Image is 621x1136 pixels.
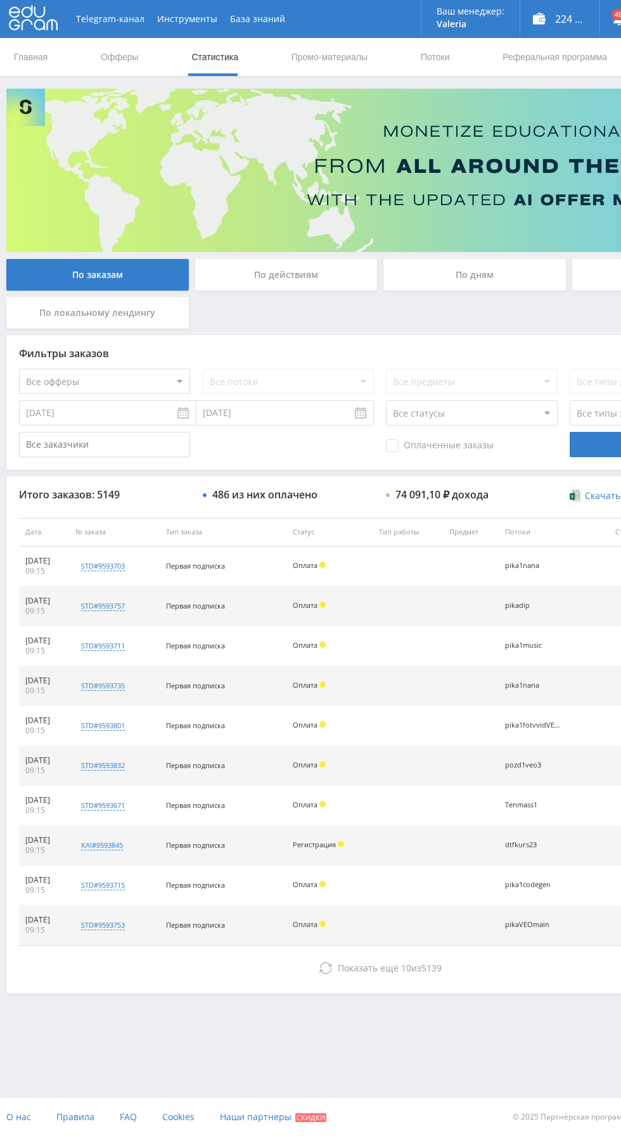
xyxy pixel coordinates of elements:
div: std#9593735 [81,681,125,691]
span: 10 [401,962,411,974]
div: 09:15 [25,845,63,855]
div: 09:15 [25,686,63,696]
span: Холд [319,721,326,728]
span: Первая подписка [166,880,225,890]
div: pika1fotvvidVEO3 [505,721,562,729]
span: Первая подписка [166,760,225,770]
a: Промо-материалы [290,38,369,76]
span: Оплата [293,919,317,929]
div: [DATE] [25,875,63,885]
span: Первая подписка [166,601,225,610]
span: Правила [56,1111,94,1123]
div: pika1codegen [505,881,562,889]
img: xlsx [570,489,580,502]
span: Холд [319,921,326,927]
span: Оплата [293,680,317,690]
div: std#9593715 [81,880,125,890]
div: 09:15 [25,925,63,935]
span: Холд [319,562,326,568]
span: Скидки [295,1113,326,1122]
div: 09:15 [25,805,63,816]
th: Тип заказа [160,518,286,546]
a: FAQ [120,1098,137,1136]
a: Потоки [419,38,451,76]
div: 09:15 [25,726,63,736]
span: Холд [319,602,326,608]
div: [DATE] [25,835,63,845]
div: std#9593801 [81,721,125,731]
span: Холд [319,881,326,887]
a: О нас [6,1098,31,1136]
div: [DATE] [25,915,63,925]
div: kai#9593845 [81,840,123,850]
a: Cookies [162,1098,195,1136]
span: Холд [319,681,326,688]
div: 09:15 [25,885,63,895]
span: Первая подписка [166,561,225,571]
p: Valeria [437,19,504,29]
a: Офферы [99,38,140,76]
div: [DATE] [25,716,63,726]
div: pika1nana [505,562,562,570]
div: [DATE] [25,556,63,566]
div: По заказам [6,259,189,291]
span: FAQ [120,1111,137,1123]
span: Первая подписка [166,840,225,850]
span: Оплата [293,720,317,729]
span: Показать ещё [338,962,399,974]
a: Реферальная программа [501,38,608,76]
div: 09:15 [25,646,63,656]
p: Ваш менеджер: [437,6,504,16]
span: Оплата [293,880,317,889]
div: [DATE] [25,795,63,805]
th: Тип работы [373,518,443,546]
span: Оплата [293,600,317,610]
div: [DATE] [25,755,63,766]
span: Первая подписка [166,681,225,690]
div: std#9593671 [81,800,125,811]
div: По дням [383,259,566,291]
div: По действиям [195,259,378,291]
span: Регистрация [293,840,336,849]
th: Статус [286,518,372,546]
span: Первая подписка [166,920,225,930]
span: Наши партнеры [220,1111,291,1123]
div: 74 091,10 ₽ дохода [395,489,489,500]
div: pikaVEOmain [505,921,562,929]
div: pika1nana [505,681,562,690]
div: Tenmass1 [505,801,562,809]
span: Оплата [293,800,317,809]
div: 486 из них оплачено [212,489,317,500]
span: Первая подписка [166,721,225,730]
span: Оплаченные заказы [386,439,494,452]
div: pika1music [505,641,562,650]
span: Холд [338,841,344,847]
span: Первая подписка [166,800,225,810]
div: std#9593711 [81,641,125,651]
span: О нас [6,1111,31,1123]
th: Потоки [499,518,592,546]
div: pozd1veo3 [505,761,562,769]
a: Статистика [190,38,240,76]
div: std#9593703 [81,561,125,571]
div: [DATE] [25,636,63,646]
span: Первая подписка [166,641,225,650]
div: pikadip [505,602,562,610]
div: 09:15 [25,606,63,616]
span: из [338,962,442,974]
div: Итого заказов: 5149 [19,489,190,500]
span: Холд [319,761,326,767]
a: Правила [56,1098,94,1136]
div: std#9593757 [81,601,125,611]
input: Все заказчики [19,432,190,457]
span: Холд [319,801,326,807]
a: Наши партнеры Скидки [220,1098,326,1136]
div: std#9593832 [81,760,125,771]
div: 09:15 [25,566,63,576]
div: [DATE] [25,596,63,606]
span: Холд [319,641,326,648]
span: 5139 [421,962,442,974]
span: Оплата [293,760,317,769]
div: dtfkurs23 [505,841,562,849]
th: Дата [19,518,69,546]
